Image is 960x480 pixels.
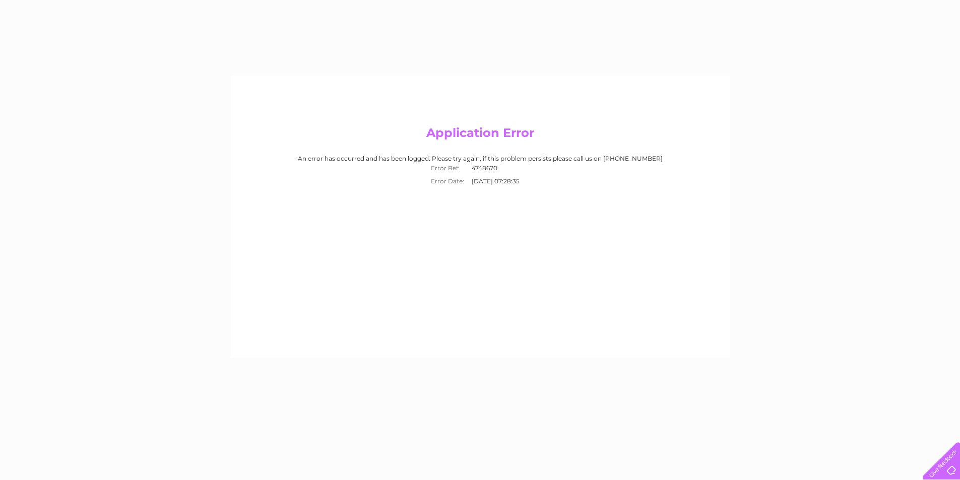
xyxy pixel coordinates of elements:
[426,162,469,175] th: Error Ref:
[240,155,720,188] div: An error has occurred and has been logged. Please try again, if this problem persists please call...
[240,126,720,145] h2: Application Error
[469,162,534,175] td: 4748670
[469,175,534,188] td: [DATE] 07:28:35
[426,175,469,188] th: Error Date:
